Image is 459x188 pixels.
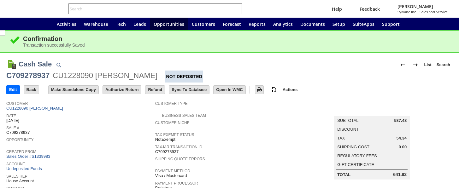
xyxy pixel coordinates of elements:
h1: Cash Sale [19,59,52,69]
a: Business Sales Team [162,113,206,118]
a: Actions [280,87,300,92]
span: SuiteApps [353,21,374,27]
a: Home [38,18,53,30]
a: Total [337,172,350,177]
svg: Recent Records [11,20,19,28]
a: Customers [188,18,219,30]
a: Analytics [269,18,297,30]
a: Account [6,162,25,166]
input: Open In WMC [214,86,245,94]
svg: Home [42,20,49,28]
span: Visa / Mastercard [155,173,187,178]
span: C709278937 [155,149,179,154]
span: Sales and Service [420,9,448,14]
a: Undeposited Funds [6,166,42,171]
div: Not Deposited [165,71,203,83]
span: Warehouse [84,21,108,27]
a: Shipping Cost [337,145,369,149]
a: Shipping Quote Errors [155,157,205,161]
a: Payment Method [155,169,190,173]
a: Activities [53,18,80,30]
a: SuiteApps [349,18,378,30]
input: Refund [145,86,165,94]
a: Setup [329,18,349,30]
a: Payment Processor [155,181,198,185]
a: Regulatory Fees [337,153,377,158]
input: Sync To Database [169,86,209,94]
div: Transaction successfully Saved [23,43,449,48]
span: 54.34 [397,136,407,141]
a: Customer Type [155,101,188,106]
span: Documents [300,21,325,27]
a: Search [434,60,453,70]
span: Sylvane Inc [397,9,416,14]
div: Confirmation [23,35,449,43]
a: CU1228090 [PERSON_NAME] [6,106,65,111]
span: [DATE] [6,118,19,123]
a: Sales Order #S1339983 [6,154,52,159]
span: Activities [57,21,76,27]
a: Reports [245,18,269,30]
span: C709278937 [6,130,30,135]
a: Leads [130,18,150,30]
span: NotExempt [155,137,175,142]
a: Tax Exempt Status [155,133,194,137]
div: C709278937 [6,71,50,81]
svg: Search [233,5,241,13]
a: Discount [337,127,359,132]
input: Authorize Return [103,86,141,94]
a: TaxJar Transaction ID [155,145,203,149]
img: Quick Find [55,61,62,69]
a: Documents [297,18,329,30]
a: Customer [6,101,28,106]
span: Setup [332,21,345,27]
span: House Account [6,179,34,184]
input: Edit [7,86,20,94]
span: Leads [133,21,146,27]
a: Tech [112,18,130,30]
a: Recent Records [8,18,23,30]
a: Subtotal [337,118,358,123]
span: Customers [192,21,215,27]
img: Print [256,86,263,94]
span: Tech [116,21,126,27]
a: Tax [337,136,345,140]
span: Forecast [223,21,241,27]
a: Support [378,18,403,30]
span: [PERSON_NAME] [397,3,448,9]
a: Sales Rep [6,174,27,179]
a: Opportunities [150,18,188,30]
a: Sale # [6,126,19,130]
span: 587.48 [394,118,407,123]
span: Analytics [273,21,293,27]
input: Search [69,5,233,13]
span: Feedback [360,6,380,12]
a: Created From [6,150,36,154]
input: Back [24,86,39,94]
span: Opportunities [154,21,184,27]
a: List [422,60,434,70]
span: Support [382,21,400,27]
span: Help [332,6,342,12]
span: 641.82 [393,172,407,177]
img: Previous [399,61,407,69]
a: Forecast [219,18,245,30]
input: Make Standalone Copy [49,86,98,94]
img: Next [412,61,419,69]
div: Shortcuts [23,18,38,30]
span: - [417,9,418,14]
a: Customer Niche [155,121,190,125]
span: 0.00 [399,145,407,150]
a: Gift Certificate [337,162,374,167]
img: add-record.svg [270,86,278,94]
input: Print [255,86,263,94]
div: CU1228090 [PERSON_NAME] [53,71,157,81]
span: Reports [249,21,266,27]
a: Warehouse [80,18,112,30]
a: Date [6,114,16,118]
svg: Shortcuts [26,20,34,28]
a: Opportunity [6,138,33,142]
caption: Summary [334,106,410,116]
